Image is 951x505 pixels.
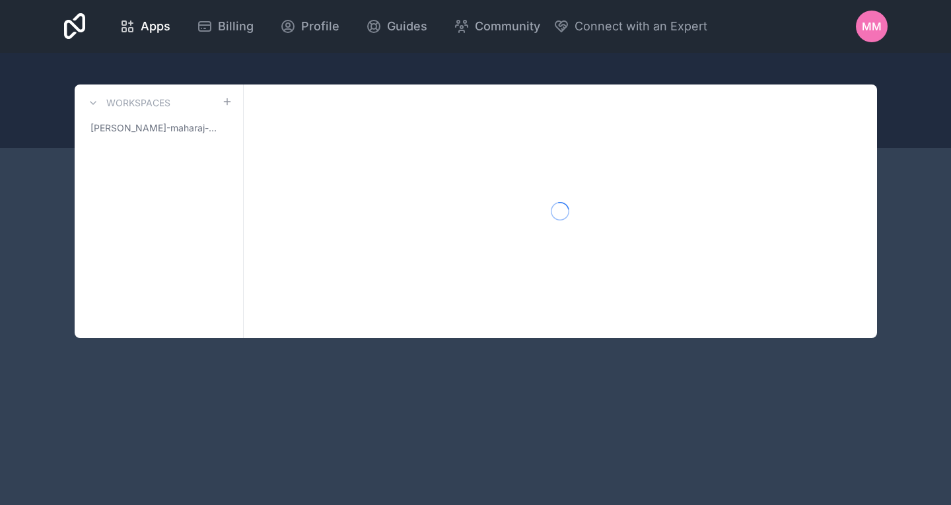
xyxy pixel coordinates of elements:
[475,17,540,36] span: Community
[109,12,181,41] a: Apps
[387,17,427,36] span: Guides
[186,12,264,41] a: Billing
[355,12,438,41] a: Guides
[106,96,170,110] h3: Workspaces
[301,17,339,36] span: Profile
[141,17,170,36] span: Apps
[575,17,707,36] span: Connect with an Expert
[218,17,254,36] span: Billing
[553,17,707,36] button: Connect with an Expert
[269,12,350,41] a: Profile
[90,121,222,135] span: [PERSON_NAME]-maharaj-workspace
[443,12,551,41] a: Community
[85,116,232,140] a: [PERSON_NAME]-maharaj-workspace
[85,95,170,111] a: Workspaces
[862,18,882,34] span: MM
